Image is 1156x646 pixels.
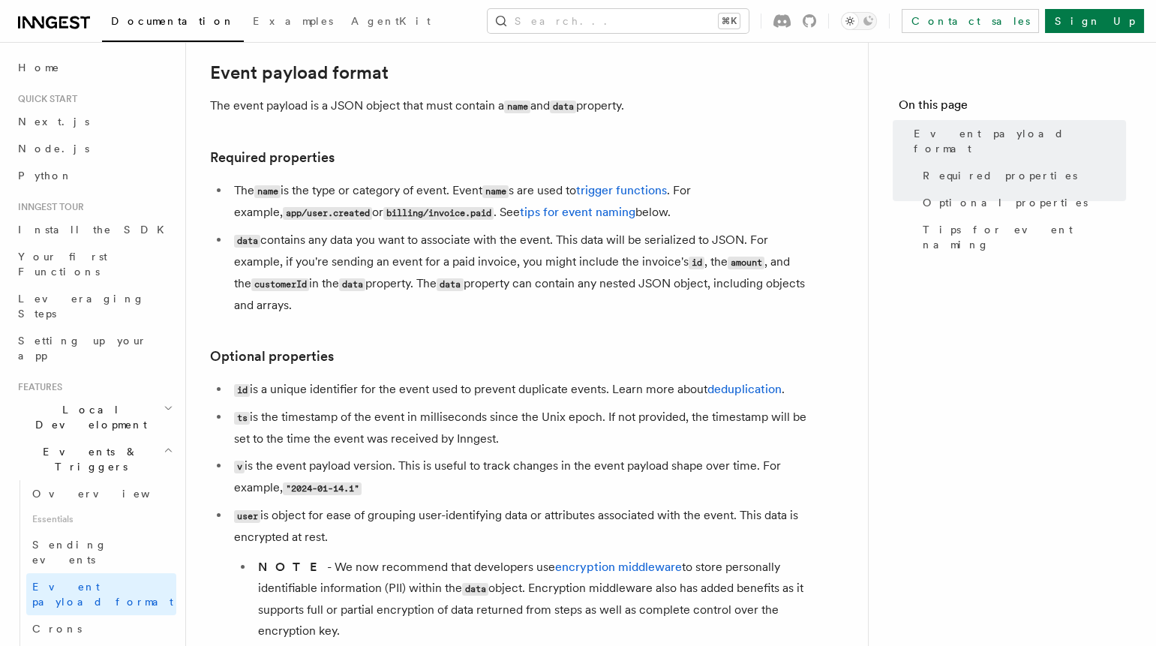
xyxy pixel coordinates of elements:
a: encryption middleware [555,560,682,574]
a: deduplication [707,382,782,396]
a: Your first Functions [12,243,176,285]
span: Crons [32,623,82,635]
a: Crons [26,615,176,642]
li: is the event payload version. This is useful to track changes in the event payload shape over tim... [230,455,810,499]
span: Event payload format [914,126,1126,156]
code: name [482,185,509,198]
span: Quick start [12,93,77,105]
a: Leveraging Steps [12,285,176,327]
code: billing/invoice.paid [383,207,494,220]
code: data [437,278,463,291]
code: id [689,257,704,269]
span: Examples [253,15,333,27]
li: - We now recommend that developers use to store personally identifiable information (PII) within ... [254,557,810,641]
li: is the timestamp of the event in milliseconds since the Unix epoch. If not provided, the timestam... [230,407,810,449]
span: Events & Triggers [12,444,164,474]
button: Search...⌘K [488,9,749,33]
a: Required properties [210,147,335,168]
code: name [254,185,281,198]
code: v [234,461,245,473]
span: Required properties [923,168,1077,183]
span: Local Development [12,402,164,432]
code: data [234,235,260,248]
a: Documentation [102,5,244,42]
a: Sending events [26,531,176,573]
li: contains any data you want to associate with the event. This data will be serialized to JSON. For... [230,230,810,316]
a: Python [12,162,176,189]
a: tips for event naming [520,205,635,219]
strong: NOTE [258,560,327,574]
a: trigger functions [576,183,667,197]
kbd: ⌘K [719,14,740,29]
code: "2024-01-14.1" [283,482,362,495]
a: Contact sales [902,9,1039,33]
span: Tips for event naming [923,222,1126,252]
code: data [462,583,488,596]
a: Event payload format [210,62,389,83]
a: Event payload format [908,120,1126,162]
a: Sign Up [1045,9,1144,33]
code: ts [234,412,250,425]
span: Your first Functions [18,251,107,278]
span: Inngest tour [12,201,84,213]
a: Optional properties [210,346,334,367]
span: Setting up your app [18,335,147,362]
span: Next.js [18,116,89,128]
span: Python [18,170,73,182]
code: id [234,384,250,397]
code: name [504,101,530,113]
li: is a unique identifier for the event used to prevent duplicate events. Learn more about . [230,379,810,401]
span: Sending events [32,539,107,566]
li: The is the type or category of event. Event s are used to . For example, or . See below. [230,180,810,224]
span: Overview [32,488,187,500]
span: Leveraging Steps [18,293,145,320]
span: Install the SDK [18,224,173,236]
span: Features [12,381,62,393]
li: is object for ease of grouping user-identifying data or attributes associated with the event. Thi... [230,505,810,641]
button: Local Development [12,396,176,438]
a: Overview [26,480,176,507]
code: data [550,101,576,113]
a: Home [12,54,176,81]
span: Node.js [18,143,89,155]
a: Install the SDK [12,216,176,243]
a: Next.js [12,108,176,135]
a: Node.js [12,135,176,162]
button: Toggle dark mode [841,12,877,30]
a: AgentKit [342,5,440,41]
p: The event payload is a JSON object that must contain a and property. [210,95,810,117]
span: Event payload format [32,581,173,608]
code: customerId [251,278,309,291]
span: Documentation [111,15,235,27]
a: Event payload format [26,573,176,615]
button: Events & Triggers [12,438,176,480]
a: Required properties [917,162,1126,189]
code: app/user.created [283,207,372,220]
a: Tips for event naming [917,216,1126,258]
span: Home [18,60,60,75]
code: data [339,278,365,291]
a: Setting up your app [12,327,176,369]
span: AgentKit [351,15,431,27]
code: amount [728,257,764,269]
span: Essentials [26,507,176,531]
h4: On this page [899,96,1126,120]
code: user [234,510,260,523]
span: Optional properties [923,195,1088,210]
a: Examples [244,5,342,41]
a: Optional properties [917,189,1126,216]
